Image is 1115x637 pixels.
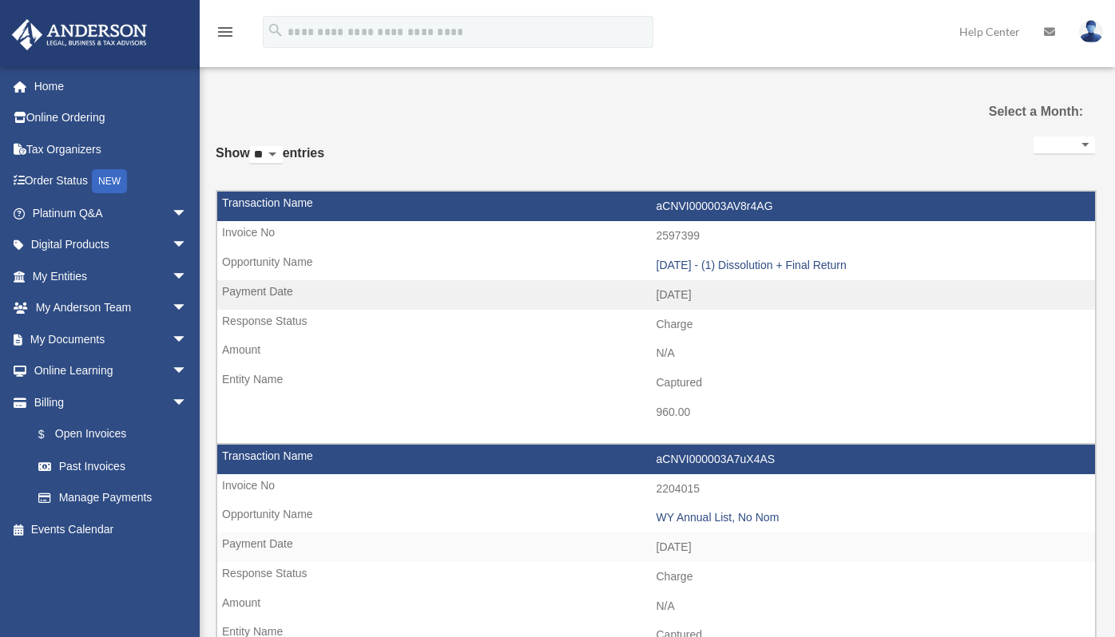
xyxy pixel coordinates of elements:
[217,280,1095,311] td: [DATE]
[216,142,324,180] label: Show entries
[172,292,204,325] span: arrow_drop_down
[172,386,204,419] span: arrow_drop_down
[22,418,212,451] a: $Open Invoices
[217,562,1095,592] td: Charge
[11,386,212,418] a: Billingarrow_drop_down
[217,310,1095,340] td: Charge
[172,229,204,262] span: arrow_drop_down
[657,259,1088,272] div: [DATE] - (1) Dissolution + Final Return
[216,28,235,42] a: menu
[11,355,212,387] a: Online Learningarrow_drop_down
[217,221,1095,251] td: 2597399
[11,70,212,102] a: Home
[961,101,1084,123] label: Select a Month:
[1079,20,1103,43] img: User Pic
[217,591,1095,622] td: N/A
[11,513,212,545] a: Events Calendar
[217,192,1095,222] td: aCNVI000003AV8r4AG
[92,169,127,193] div: NEW
[217,398,1095,428] td: 960.00
[217,445,1095,475] td: aCNVI000003A7uX4AS
[11,292,212,324] a: My Anderson Teamarrow_drop_down
[7,19,152,50] img: Anderson Advisors Platinum Portal
[216,22,235,42] i: menu
[22,450,204,482] a: Past Invoices
[11,102,212,134] a: Online Ordering
[217,368,1095,398] td: Captured
[22,482,212,514] a: Manage Payments
[172,197,204,230] span: arrow_drop_down
[11,133,212,165] a: Tax Organizers
[11,165,212,198] a: Order StatusNEW
[172,355,204,388] span: arrow_drop_down
[11,260,212,292] a: My Entitiesarrow_drop_down
[217,532,1095,563] td: [DATE]
[217,338,1095,369] td: N/A
[11,229,212,261] a: Digital Productsarrow_drop_down
[11,323,212,355] a: My Documentsarrow_drop_down
[267,22,284,39] i: search
[172,323,204,356] span: arrow_drop_down
[217,474,1095,504] td: 2204015
[11,197,212,229] a: Platinum Q&Aarrow_drop_down
[172,260,204,293] span: arrow_drop_down
[657,511,1088,524] div: WY Annual List, No Nom
[47,425,55,445] span: $
[250,146,283,164] select: Showentries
